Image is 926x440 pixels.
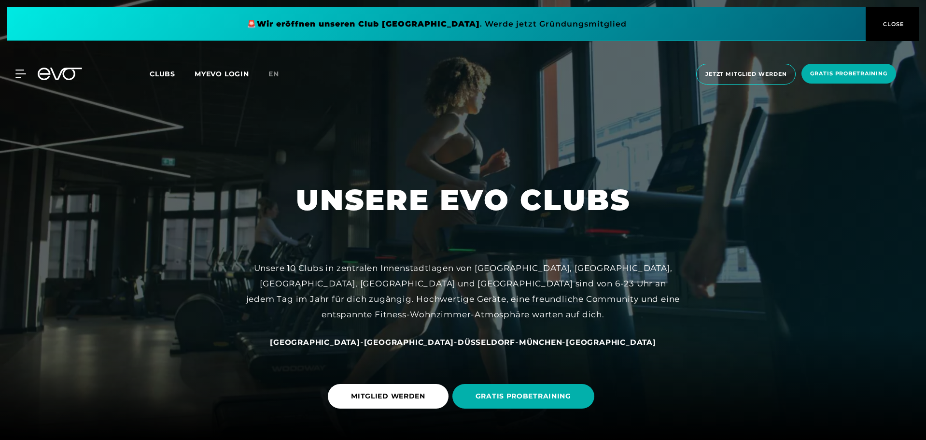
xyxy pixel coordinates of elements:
span: Düsseldorf [458,338,515,347]
h1: UNSERE EVO CLUBS [296,181,631,219]
span: [GEOGRAPHIC_DATA] [566,338,656,347]
a: [GEOGRAPHIC_DATA] [566,337,656,347]
a: en [268,69,291,80]
a: [GEOGRAPHIC_DATA] [364,337,454,347]
a: Gratis Probetraining [799,64,899,85]
div: - - - - [246,334,680,350]
a: München [519,337,562,347]
span: [GEOGRAPHIC_DATA] [364,338,454,347]
span: Clubs [150,70,175,78]
span: MITGLIED WERDEN [351,391,425,401]
span: Gratis Probetraining [810,70,887,78]
a: Jetzt Mitglied werden [693,64,799,85]
a: GRATIS PROBETRAINING [452,377,598,416]
span: CLOSE [881,20,904,28]
a: MITGLIED WERDEN [328,377,452,416]
div: Unsere 10 Clubs in zentralen Innenstadtlagen von [GEOGRAPHIC_DATA], [GEOGRAPHIC_DATA], [GEOGRAPHI... [246,260,680,323]
a: [GEOGRAPHIC_DATA] [270,337,360,347]
button: CLOSE [866,7,919,41]
a: Düsseldorf [458,337,515,347]
span: München [519,338,562,347]
span: GRATIS PROBETRAINING [476,391,571,401]
span: en [268,70,279,78]
span: [GEOGRAPHIC_DATA] [270,338,360,347]
a: MYEVO LOGIN [195,70,249,78]
span: Jetzt Mitglied werden [705,70,786,78]
a: Clubs [150,69,195,78]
